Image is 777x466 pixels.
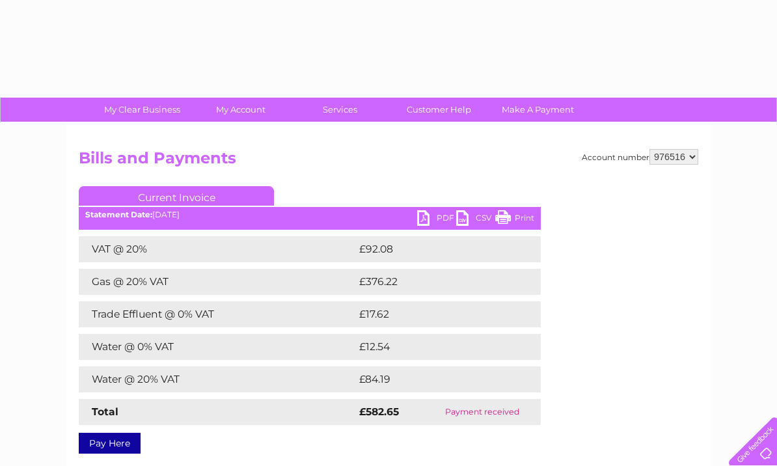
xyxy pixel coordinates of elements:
[359,405,399,418] strong: £582.65
[79,149,698,174] h2: Bills and Payments
[187,98,295,122] a: My Account
[356,301,513,327] td: £17.62
[423,399,541,425] td: Payment received
[356,334,513,360] td: £12.54
[456,210,495,229] a: CSV
[79,269,356,295] td: Gas @ 20% VAT
[79,186,274,206] a: Current Invoice
[89,98,196,122] a: My Clear Business
[356,236,515,262] td: £92.08
[79,210,541,219] div: [DATE]
[79,236,356,262] td: VAT @ 20%
[495,210,534,229] a: Print
[417,210,456,229] a: PDF
[79,366,356,392] td: Water @ 20% VAT
[79,334,356,360] td: Water @ 0% VAT
[79,301,356,327] td: Trade Effluent @ 0% VAT
[286,98,394,122] a: Services
[79,433,141,454] a: Pay Here
[356,269,517,295] td: £376.22
[582,149,698,165] div: Account number
[356,366,513,392] td: £84.19
[92,405,118,418] strong: Total
[484,98,592,122] a: Make A Payment
[385,98,493,122] a: Customer Help
[85,210,152,219] b: Statement Date:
